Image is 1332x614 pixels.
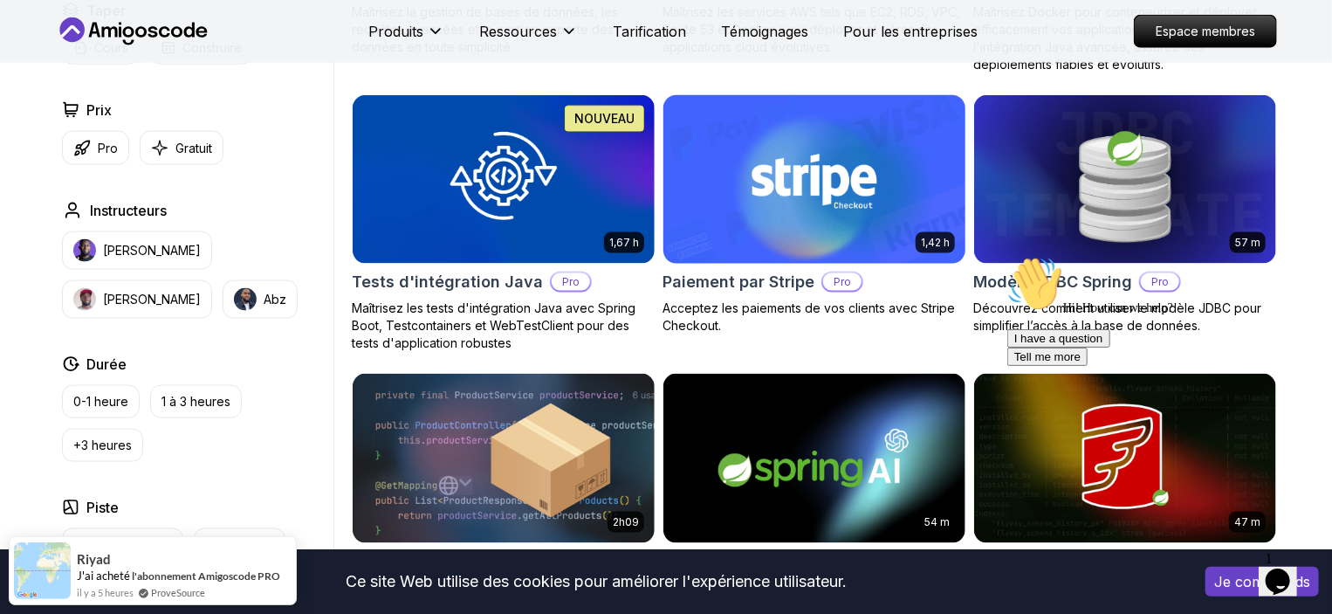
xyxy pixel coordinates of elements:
[73,394,128,409] font: 0-1 heure
[352,94,656,353] a: Carte de test d'intégration Java1,67 hNOUVEAUTests d'intégration JavaProMaîtrisez les tests d'int...
[194,528,285,562] button: Arrière-plan
[973,4,1257,72] font: Maîtrisez Docker pour conteneuriser et déployer efficacement vos applications Java. Des bases à l...
[368,21,444,56] button: Produits
[609,236,639,249] font: 1,67 h
[73,288,96,311] img: image de l'instructeur
[924,515,950,528] font: 54 m
[151,587,205,598] font: ProveSource
[1205,567,1319,597] button: Accepter les cookies
[973,94,1277,335] a: Modèle de carte Spring JDBC57 mModèle JDBC SpringProDécouvrez comment utiliser le modèle JDBC pou...
[151,585,205,600] a: ProveSource
[132,569,280,583] a: l'abonnement Amigoscode PRO
[77,569,130,583] font: J'ai acheté
[353,374,655,543] img: Carte API du produit Spring Boot
[14,542,71,599] img: image de notification de preuve sociale provesource
[663,300,955,333] font: Acceptez les paiements de vos clients avec Stripe Checkout.
[77,587,134,598] font: il y a 5 heures
[1134,15,1277,48] a: Espace membres
[73,239,96,262] img: image de l'instructeur
[62,528,183,562] button: L'extrémité avant
[352,373,656,614] a: Carte API du produit Spring Boot2h09API du produit Spring BootProCréez une API de produit entière...
[62,131,129,165] button: Pro
[86,355,127,373] font: Durée
[834,275,851,288] font: Pro
[973,273,1132,291] font: Modèle JDBC Spring
[479,21,578,56] button: Ressources
[974,374,1276,543] img: Carte Flyway et Spring Boot
[62,429,143,462] button: +3 heures
[98,141,118,155] font: Pro
[86,499,119,516] font: Piste
[843,21,978,42] a: Pour les entreprises
[103,243,201,258] font: [PERSON_NAME]
[86,101,112,119] font: Prix
[175,141,212,155] font: Gratuit
[368,23,423,40] font: Produits
[974,95,1276,265] img: Modèle de carte Spring JDBC
[656,91,972,268] img: Carte de paiement Stripe
[103,292,201,307] font: [PERSON_NAME]
[843,23,978,40] font: Pour les entreprises
[562,275,580,288] font: Pro
[90,202,167,219] font: Instructeurs
[264,292,286,307] font: Abz
[62,231,212,270] button: image de l'instructeur[PERSON_NAME]
[62,385,140,418] button: 0-1 heure
[613,515,639,528] font: 2h09
[1259,544,1315,597] iframe: widget de discussion
[73,438,132,452] font: +3 heures
[721,21,808,42] a: Témoignages
[613,21,686,42] a: Tarification
[352,300,635,350] font: Maîtrisez les tests d'intégration Java avec Spring Boot, Testcontainers et WebTestClient pour des...
[7,99,87,117] button: Tell me more
[663,374,965,543] img: Carte Spring AI
[140,131,223,165] button: Gratuit
[921,236,950,249] font: 1,42 h
[1156,24,1255,38] font: Espace membres
[234,288,257,311] img: image de l'instructeur
[1235,236,1260,249] font: 57 m
[161,394,230,409] font: 1 à 3 heures
[150,385,242,418] button: 1 à 3 heures
[973,300,1261,333] font: Découvrez comment utiliser le modèle JDBC pour simplifier l’accès à la base de données.
[353,95,655,265] img: Carte de test d'intégration Java
[77,551,111,567] font: Riyad
[721,23,808,40] font: Témoignages
[7,52,173,66] span: Hi! How can we help?
[7,7,63,63] img: :wave:
[223,280,298,319] button: image de l'instructeurAbz
[7,7,321,117] div: 👋Hi! How can we help?I have a questionTell me more
[613,23,686,40] font: Tarification
[62,280,212,319] button: image de l'instructeur[PERSON_NAME]
[352,273,543,291] font: Tests d'intégration Java
[663,94,966,335] a: Carte de paiement Stripe1,42 hPaiement par StripeProAcceptez les paiements de vos clients avec St...
[574,111,635,126] font: NOUVEAU
[663,273,814,291] font: Paiement par Stripe
[346,572,847,590] font: Ce site Web utilise des cookies pour améliorer l'expérience utilisateur.
[1000,249,1315,535] iframe: widget de discussion
[1214,573,1310,590] font: Je comprends
[479,23,557,40] font: Ressources
[7,80,110,99] button: I have a question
